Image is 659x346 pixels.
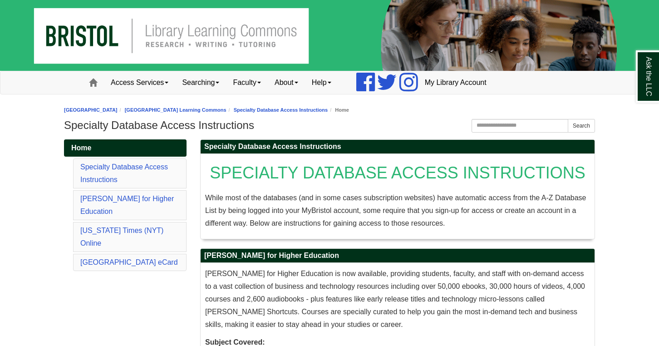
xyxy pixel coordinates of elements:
[104,71,175,94] a: Access Services
[64,139,187,157] a: Home
[268,71,305,94] a: About
[80,227,163,247] a: [US_STATE] Times (NYT) Online
[305,71,338,94] a: Help
[205,192,590,230] p: While most of the databases (and in some cases subscription websites) have automatic access from ...
[64,119,595,132] h1: Specialty Database Access Instructions
[80,195,174,215] a: [PERSON_NAME] for Higher Education
[201,249,595,263] h2: [PERSON_NAME] for Higher Education
[568,119,595,133] button: Search
[234,107,328,113] a: Specialty Database Access Instructions
[64,139,187,273] div: Guide Pages
[80,163,168,183] a: Specialty Database Access Instructions
[226,71,268,94] a: Faculty
[205,338,265,346] strong: Subject Covered:
[201,140,595,154] h2: Specialty Database Access Instructions
[64,106,595,114] nav: breadcrumb
[205,267,590,331] p: [PERSON_NAME] for Higher Education is now available, providing students, faculty, and staff with ...
[64,107,118,113] a: [GEOGRAPHIC_DATA]
[328,106,349,114] li: Home
[71,144,91,152] span: Home
[418,71,493,94] a: My Library Account
[210,163,585,182] span: SPECIALTY DATABASE ACCESS INSTRUCTIONS
[175,71,226,94] a: Searching
[80,258,178,266] a: [GEOGRAPHIC_DATA] eCard
[125,107,226,113] a: [GEOGRAPHIC_DATA] Learning Commons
